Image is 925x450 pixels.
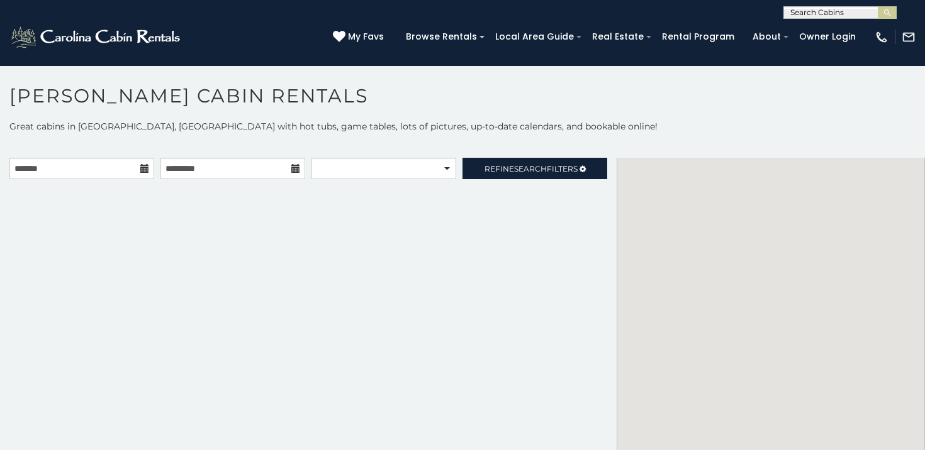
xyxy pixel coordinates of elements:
span: Search [514,164,547,173]
img: White-1-2.png [9,25,184,50]
img: mail-regular-white.png [902,30,916,44]
img: phone-regular-white.png [875,30,889,44]
span: My Favs [348,30,384,43]
a: Owner Login [793,27,862,47]
a: Rental Program [656,27,741,47]
a: RefineSearchFilters [462,158,607,179]
a: Real Estate [586,27,650,47]
a: About [746,27,787,47]
a: My Favs [333,30,387,44]
a: Browse Rentals [400,27,483,47]
a: Local Area Guide [489,27,580,47]
span: Refine Filters [485,164,578,173]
